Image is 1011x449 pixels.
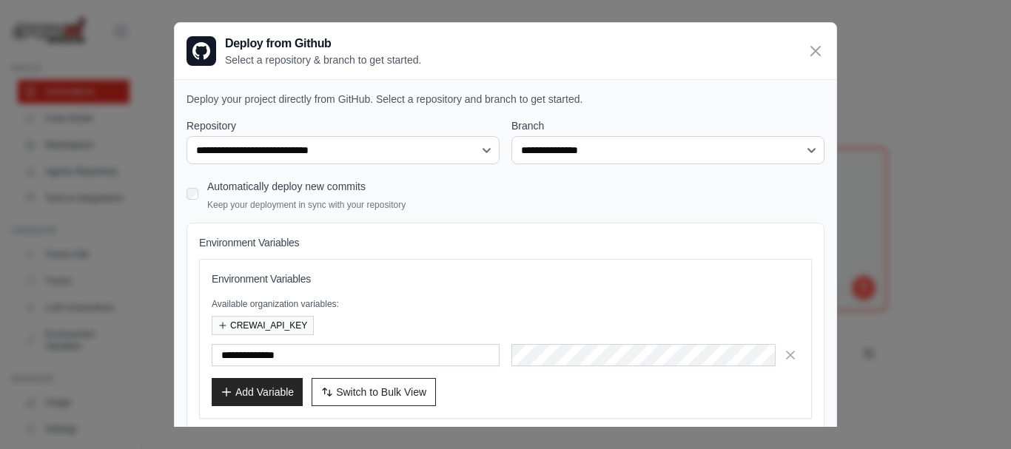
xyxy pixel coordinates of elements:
button: Add Variable [212,378,303,406]
label: Automatically deploy new commits [207,180,366,192]
h4: Environment Variables [199,235,812,250]
h3: Deploy from Github [225,35,421,53]
p: Available organization variables: [212,298,799,310]
label: Repository [187,118,500,133]
h3: Environment Variables [212,271,799,286]
p: Deploy your project directly from GitHub. Select a repository and branch to get started. [187,92,824,107]
button: CREWAI_API_KEY [212,316,314,335]
iframe: Chat Widget [937,378,1011,449]
span: Switch to Bulk View [336,385,426,399]
button: Switch to Bulk View [312,378,436,406]
label: Branch [511,118,824,133]
p: Select a repository & branch to get started. [225,53,421,67]
p: Keep your deployment in sync with your repository [207,199,406,211]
